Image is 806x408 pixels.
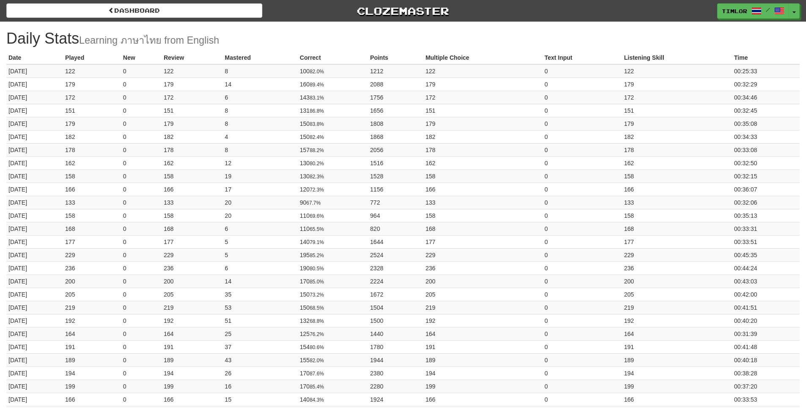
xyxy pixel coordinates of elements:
[542,91,622,104] td: 0
[732,235,800,248] td: 00:33:51
[298,248,368,261] td: 195
[424,117,542,130] td: 179
[542,275,622,288] td: 0
[223,314,297,327] td: 51
[542,209,622,222] td: 0
[298,301,368,314] td: 150
[717,3,789,19] a: timlor /
[542,104,622,117] td: 0
[732,327,800,340] td: 00:31:39
[732,51,800,64] th: Time
[121,366,162,380] td: 0
[424,261,542,275] td: 236
[368,51,424,64] th: Points
[223,196,297,209] td: 20
[368,209,424,222] td: 964
[63,248,121,261] td: 229
[622,51,732,64] th: Listening Skill
[6,288,63,301] td: [DATE]
[622,248,732,261] td: 229
[121,156,162,169] td: 0
[368,169,424,183] td: 1528
[298,340,368,353] td: 154
[63,288,121,301] td: 205
[542,143,622,156] td: 0
[424,91,542,104] td: 172
[732,78,800,91] td: 00:32:29
[223,64,297,78] td: 8
[732,196,800,209] td: 00:32:06
[622,117,732,130] td: 179
[424,353,542,366] td: 189
[63,156,121,169] td: 162
[424,64,542,78] td: 122
[368,156,424,169] td: 1516
[542,288,622,301] td: 0
[310,147,324,153] small: 88.2%
[732,209,800,222] td: 00:35:13
[622,104,732,117] td: 151
[368,91,424,104] td: 1756
[121,353,162,366] td: 0
[6,353,63,366] td: [DATE]
[223,261,297,275] td: 6
[63,64,121,78] td: 122
[6,366,63,380] td: [DATE]
[223,353,297,366] td: 43
[298,169,368,183] td: 130
[162,209,223,222] td: 158
[298,51,368,64] th: Correct
[310,161,324,167] small: 80.2%
[424,248,542,261] td: 229
[310,134,324,140] small: 82.4%
[6,104,63,117] td: [DATE]
[732,261,800,275] td: 00:44:24
[121,301,162,314] td: 0
[622,196,732,209] td: 133
[732,222,800,235] td: 00:33:31
[424,196,542,209] td: 133
[542,248,622,261] td: 0
[162,261,223,275] td: 236
[298,104,368,117] td: 131
[622,64,732,78] td: 122
[622,156,732,169] td: 162
[310,358,324,364] small: 82.0%
[121,183,162,196] td: 0
[121,340,162,353] td: 0
[79,35,219,46] small: Learning ภาษาไทย from English
[732,104,800,117] td: 00:32:45
[298,314,368,327] td: 132
[223,340,297,353] td: 37
[63,327,121,340] td: 164
[63,91,121,104] td: 172
[368,314,424,327] td: 1500
[63,340,121,353] td: 191
[6,3,262,18] a: Dashboard
[162,117,223,130] td: 179
[622,130,732,143] td: 182
[6,222,63,235] td: [DATE]
[424,340,542,353] td: 191
[162,169,223,183] td: 158
[63,314,121,327] td: 192
[162,143,223,156] td: 178
[298,143,368,156] td: 157
[310,239,324,245] small: 79.1%
[542,196,622,209] td: 0
[121,261,162,275] td: 0
[6,156,63,169] td: [DATE]
[732,340,800,353] td: 00:41:48
[622,235,732,248] td: 177
[424,183,542,196] td: 166
[63,104,121,117] td: 151
[732,314,800,327] td: 00:40:20
[223,301,297,314] td: 53
[732,183,800,196] td: 00:36:07
[368,327,424,340] td: 1440
[6,327,63,340] td: [DATE]
[542,156,622,169] td: 0
[63,183,121,196] td: 166
[622,78,732,91] td: 179
[542,261,622,275] td: 0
